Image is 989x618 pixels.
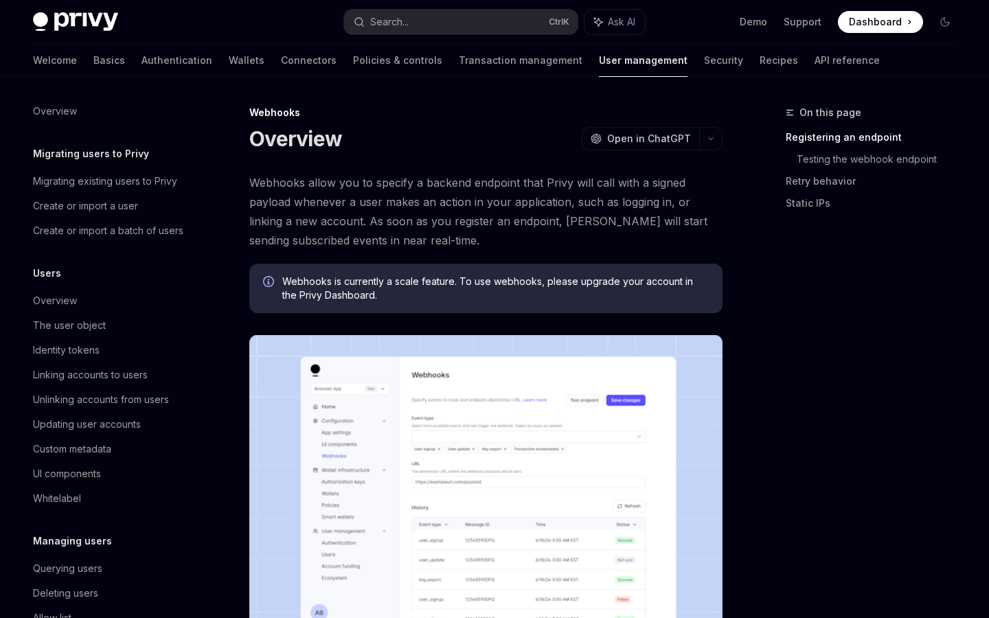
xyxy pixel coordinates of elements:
[33,342,100,358] div: Identity tokens
[786,192,967,214] a: Static IPs
[838,11,923,33] a: Dashboard
[22,218,198,243] a: Create or import a batch of users
[33,391,169,408] div: Unlinking accounts from users
[22,288,198,313] a: Overview
[740,15,767,29] a: Demo
[263,276,277,290] svg: Info
[22,581,198,606] a: Deleting users
[815,44,880,77] a: API reference
[22,313,198,338] a: The user object
[934,11,956,33] button: Toggle dark mode
[33,44,77,77] a: Welcome
[33,416,141,433] div: Updating user accounts
[22,338,198,363] a: Identity tokens
[93,44,125,77] a: Basics
[249,106,723,119] div: Webhooks
[33,466,101,482] div: UI components
[33,222,183,239] div: Create or import a batch of users
[799,104,861,121] span: On this page
[33,317,106,334] div: The user object
[33,367,148,383] div: Linking accounts to users
[608,15,635,29] span: Ask AI
[22,169,198,194] a: Migrating existing users to Privy
[33,293,77,309] div: Overview
[22,194,198,218] a: Create or import a user
[797,148,967,170] a: Testing the webhook endpoint
[584,10,645,34] button: Ask AI
[22,556,198,581] a: Querying users
[33,441,111,457] div: Custom metadata
[33,585,98,602] div: Deleting users
[33,12,118,32] img: dark logo
[33,173,177,190] div: Migrating existing users to Privy
[33,103,77,119] div: Overview
[459,44,582,77] a: Transaction management
[281,44,337,77] a: Connectors
[141,44,212,77] a: Authentication
[282,275,709,302] span: Webhooks is currently a scale feature. To use webhooks, please upgrade your account in the Privy ...
[353,44,442,77] a: Policies & controls
[33,146,149,162] h5: Migrating users to Privy
[22,461,198,486] a: UI components
[33,490,81,507] div: Whitelabel
[33,265,61,282] h5: Users
[786,126,967,148] a: Registering an endpoint
[22,437,198,461] a: Custom metadata
[33,198,138,214] div: Create or import a user
[549,16,569,27] span: Ctrl K
[229,44,264,77] a: Wallets
[599,44,687,77] a: User management
[784,15,821,29] a: Support
[849,15,902,29] span: Dashboard
[33,533,112,549] h5: Managing users
[582,127,699,150] button: Open in ChatGPT
[22,387,198,412] a: Unlinking accounts from users
[33,560,102,577] div: Querying users
[249,173,723,250] span: Webhooks allow you to specify a backend endpoint that Privy will call with a signed payload whene...
[22,99,198,124] a: Overview
[370,14,409,30] div: Search...
[760,44,798,77] a: Recipes
[786,170,967,192] a: Retry behavior
[344,10,577,34] button: Search...CtrlK
[249,126,342,151] h1: Overview
[704,44,743,77] a: Security
[22,486,198,511] a: Whitelabel
[22,412,198,437] a: Updating user accounts
[607,132,691,146] span: Open in ChatGPT
[22,363,198,387] a: Linking accounts to users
